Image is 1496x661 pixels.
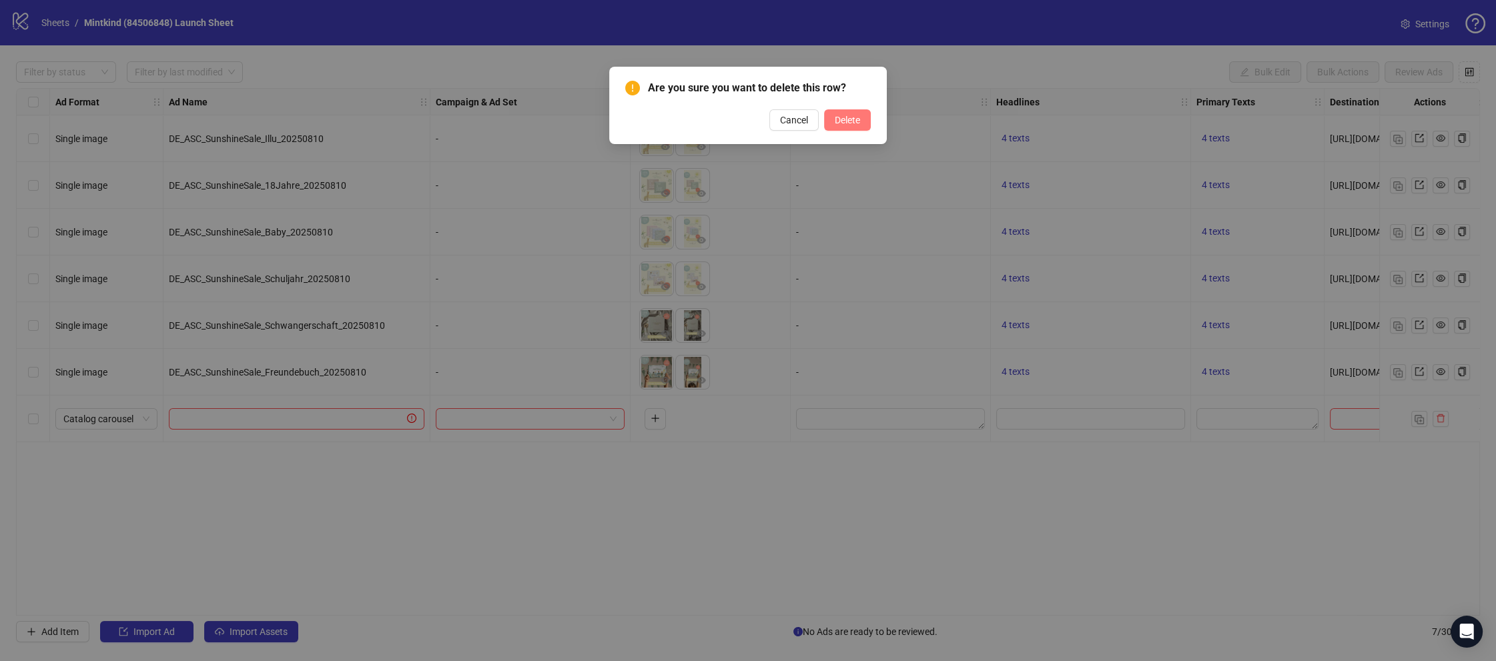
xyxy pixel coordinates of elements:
span: exclamation-circle [625,81,640,95]
button: Delete [824,109,871,131]
span: Are you sure you want to delete this row? [648,80,871,96]
span: Cancel [780,115,808,125]
button: Cancel [769,109,819,131]
span: Delete [835,115,860,125]
div: Open Intercom Messenger [1451,616,1483,648]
